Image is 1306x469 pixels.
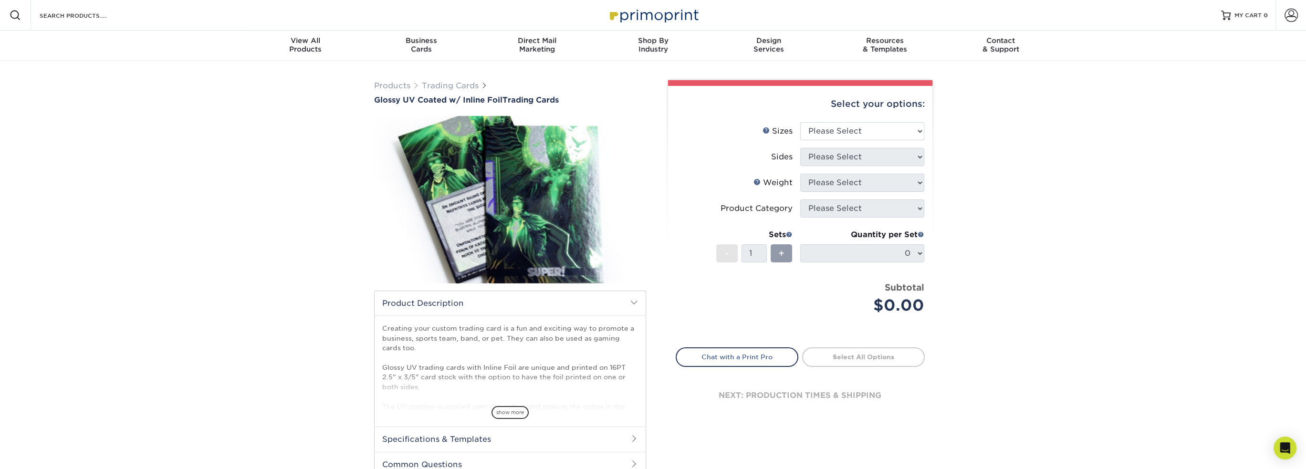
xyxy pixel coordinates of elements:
a: BusinessCards [363,31,479,61]
p: Creating your custom trading card is a fun and exciting way to promote a business, sports team, b... [382,323,638,430]
div: Industry [595,36,711,53]
img: Primoprint [606,5,701,25]
a: Products [374,81,410,90]
div: Sets [716,229,793,240]
div: next: production times & shipping [676,367,925,424]
a: Shop ByIndustry [595,31,711,61]
div: Services [711,36,827,53]
div: Sides [771,151,793,163]
h2: Specifications & Templates [375,427,646,451]
span: Business [363,36,479,45]
a: Glossy UV Coated w/ Inline FoilTrading Cards [374,95,646,104]
span: Design [711,36,827,45]
div: Products [248,36,364,53]
div: & Templates [827,36,943,53]
span: Shop By [595,36,711,45]
span: Glossy UV Coated w/ Inline Foil [374,95,502,104]
div: & Support [943,36,1059,53]
input: SEARCH PRODUCTS..... [39,10,132,21]
div: Quantity per Set [800,229,924,240]
div: Marketing [479,36,595,53]
div: Open Intercom Messenger [1274,437,1296,459]
a: Select All Options [802,347,925,366]
div: Product Category [721,203,793,214]
span: - [725,246,729,261]
div: Sizes [763,125,793,137]
a: Chat with a Print Pro [676,347,798,366]
h1: Trading Cards [374,95,646,104]
div: Weight [753,177,793,188]
a: Direct MailMarketing [479,31,595,61]
img: Glossy UV Coated w/ Inline Foil 01 [374,105,646,293]
div: Cards [363,36,479,53]
span: View All [248,36,364,45]
a: View AllProducts [248,31,364,61]
span: show more [491,406,529,419]
a: Contact& Support [943,31,1059,61]
span: MY CART [1234,11,1262,20]
a: DesignServices [711,31,827,61]
span: 0 [1264,12,1268,19]
a: Trading Cards [422,81,479,90]
strong: Subtotal [885,282,924,292]
span: Resources [827,36,943,45]
span: + [778,246,784,261]
div: Select your options: [676,86,925,122]
span: Contact [943,36,1059,45]
a: Resources& Templates [827,31,943,61]
span: Direct Mail [479,36,595,45]
h2: Product Description [375,291,646,315]
div: $0.00 [807,294,924,317]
